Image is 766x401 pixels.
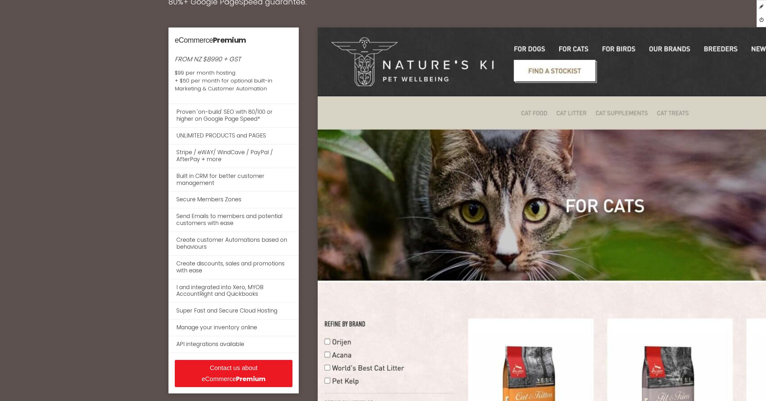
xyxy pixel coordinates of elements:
[213,35,246,45] strong: Premium
[168,191,299,208] li: Secure Members Zones
[168,104,299,127] li: Proven 'on-build' SEO with 80/100 or higher on Google Page Speed*
[168,127,299,144] li: UNLIMITED PRODUCTS and PAGES
[168,302,299,319] li: Super Fast and Secure Cloud Hosting
[175,360,292,387] a: Contact us about eCommercePremium
[168,208,299,232] li: Send Emails to members and potential customers with ease
[175,69,292,93] small: $99 per month hosting + $50 per month for optional built-in Marketing & Customer Automation
[168,232,299,255] li: Create customer Automations based on behaviours
[168,255,299,279] li: Create discounts, sales and promotions with ease
[168,336,299,353] li: API integrations available
[168,168,299,191] li: Built in CRM for better customer management
[175,55,241,64] em: FROM NZ $8990 + GST
[175,34,292,47] h3: eCommerce
[168,144,299,168] li: Stripe / eWAY/ WindCave / PayPal / AfterPay + more
[168,319,299,336] li: Manage your inventory online
[168,279,299,303] li: I and integrated into Xero, MYOB AccountRight and Quickbooks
